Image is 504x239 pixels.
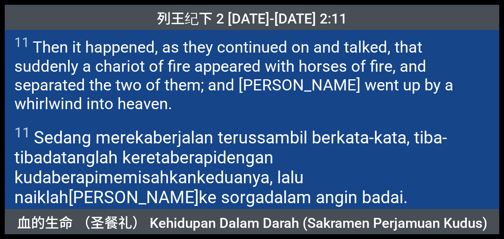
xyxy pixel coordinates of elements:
wh7393: berapi [14,147,408,207]
span: Then it happened, as they continued on and talked, that suddenly a chariot of fire appeared with ... [14,35,490,113]
wh5927: [PERSON_NAME] [68,187,408,207]
wh784: memisahkan [14,167,408,207]
wh1696: , tiba-tiba [14,127,447,207]
wh2009: datanglah kereta [14,147,408,207]
wh452: ke sorga [199,187,408,207]
wh8064: dalam angin badai [264,187,408,207]
wh1980: sambil berkata-kata [14,127,447,207]
span: Sedang mereka [14,124,490,207]
sup: 11 [14,124,30,141]
wh784: dengan kuda [14,147,408,207]
wh5591: . [403,187,408,207]
wh5483: berapi [14,167,408,207]
wh6504: keduanya [14,167,408,207]
wh1992: berjalan terus [14,127,447,207]
wh8147: , lalu naiklah [14,167,408,207]
sup: 11 [14,35,29,50]
span: 列王纪下 2 [DATE]-[DATE] 2:11 [157,7,347,28]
